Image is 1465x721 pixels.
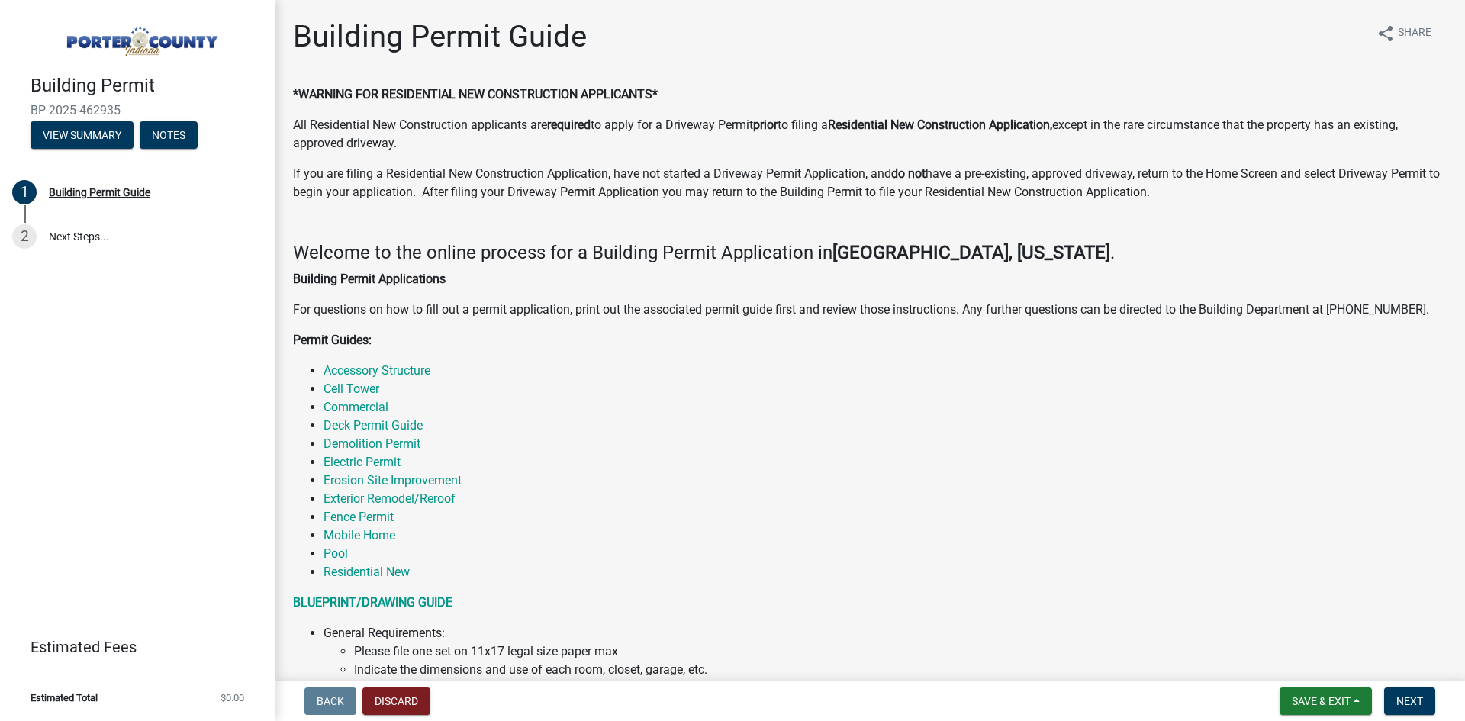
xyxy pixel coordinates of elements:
[293,301,1447,319] p: For questions on how to fill out a permit application, print out the associated permit guide firs...
[324,546,348,561] a: Pool
[12,180,37,204] div: 1
[324,528,395,542] a: Mobile Home
[12,632,250,662] a: Estimated Fees
[324,510,394,524] a: Fence Permit
[1398,24,1431,43] span: Share
[293,165,1447,201] p: If you are filing a Residential New Construction Application, have not started a Driveway Permit ...
[304,687,356,715] button: Back
[828,117,1052,132] strong: Residential New Construction Application,
[317,695,344,707] span: Back
[1280,687,1372,715] button: Save & Exit
[547,117,591,132] strong: required
[324,491,456,506] a: Exterior Remodel/Reroof
[1376,24,1395,43] i: share
[354,642,1447,661] li: Please file one set on 11x17 legal size paper max
[1384,687,1435,715] button: Next
[293,242,1447,264] h4: Welcome to the online process for a Building Permit Application in .
[12,224,37,249] div: 2
[31,103,244,117] span: BP-2025-462935
[293,595,452,610] a: BLUEPRINT/DRAWING GUIDE
[324,565,410,579] a: Residential New
[1292,695,1351,707] span: Save & Exit
[31,130,134,142] wm-modal-confirm: Summary
[31,16,250,59] img: Porter County, Indiana
[293,18,587,55] h1: Building Permit Guide
[140,121,198,149] button: Notes
[324,455,401,469] a: Electric Permit
[293,87,658,101] strong: *WARNING FOR RESIDENTIAL NEW CONSTRUCTION APPLICANTS*
[753,117,778,132] strong: prior
[221,693,244,703] span: $0.00
[293,272,446,286] strong: Building Permit Applications
[832,242,1110,263] strong: [GEOGRAPHIC_DATA], [US_STATE]
[49,187,150,198] div: Building Permit Guide
[324,381,379,396] a: Cell Tower
[324,363,430,378] a: Accessory Structure
[362,687,430,715] button: Discard
[324,473,462,488] a: Erosion Site Improvement
[293,116,1447,153] p: All Residential New Construction applicants are to apply for a Driveway Permit to filing a except...
[324,418,423,433] a: Deck Permit Guide
[324,624,1447,679] li: General Requirements:
[354,661,1447,679] li: Indicate the dimensions and use of each room, closet, garage, etc.
[891,166,926,181] strong: do not
[324,436,420,451] a: Demolition Permit
[140,130,198,142] wm-modal-confirm: Notes
[293,333,372,347] strong: Permit Guides:
[324,400,388,414] a: Commercial
[1396,695,1423,707] span: Next
[31,75,262,97] h4: Building Permit
[1364,18,1444,48] button: shareShare
[31,693,98,703] span: Estimated Total
[31,121,134,149] button: View Summary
